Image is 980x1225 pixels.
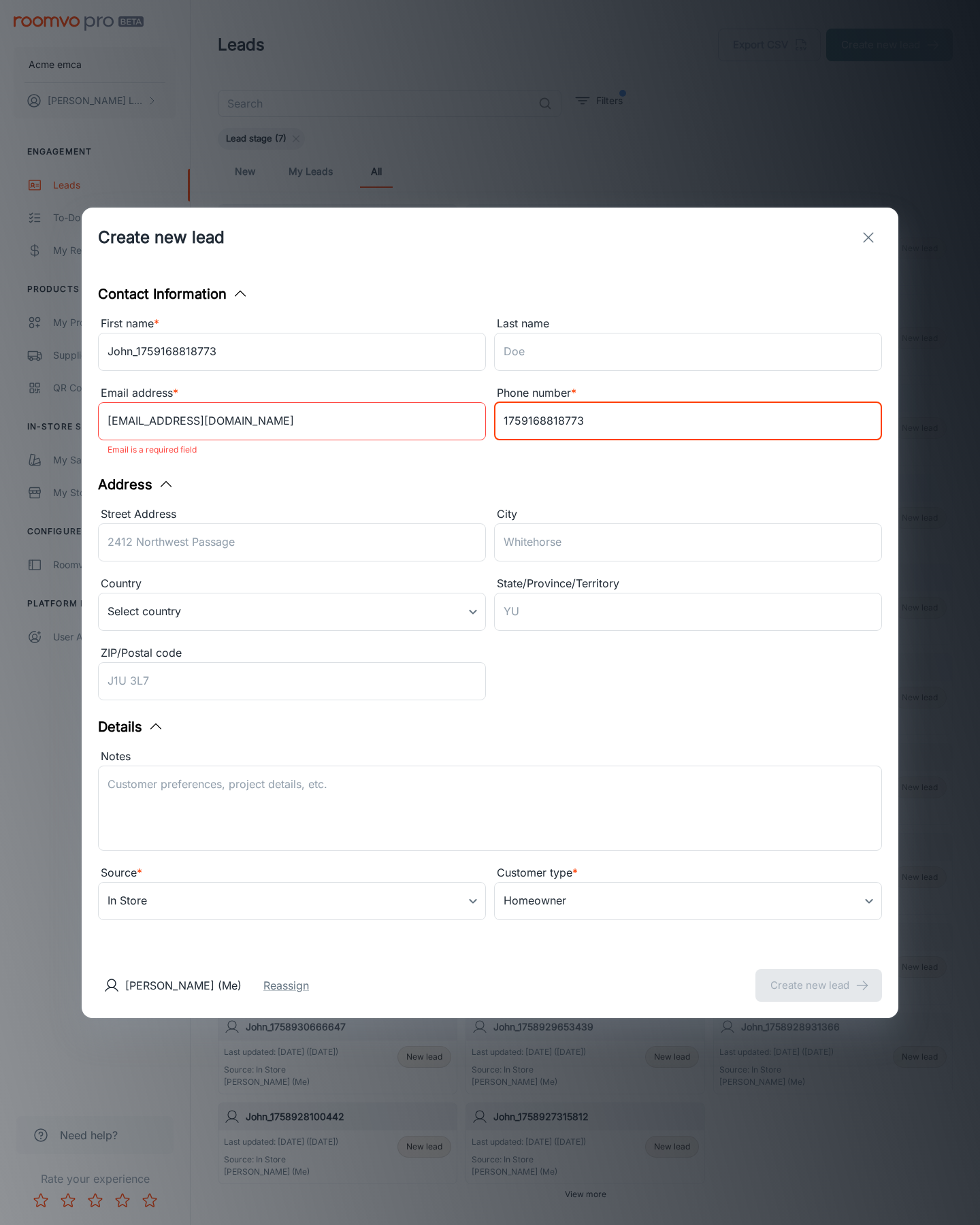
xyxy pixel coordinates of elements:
div: Homeowner [494,882,882,920]
button: Details [98,717,164,737]
button: exit [855,224,882,251]
div: Country [98,575,486,593]
div: In Store [98,882,486,920]
div: ZIP/Postal code [98,644,486,662]
input: myname@example.com [98,402,486,440]
p: [PERSON_NAME] (Me) [125,977,242,994]
input: J1U 3L7 [98,662,486,700]
button: Reassign [263,977,309,994]
p: Email is a required field [108,442,476,458]
input: +1 439-123-4567 [494,402,882,440]
input: YU [494,593,882,631]
button: Contact Information [98,284,248,304]
input: John [98,333,486,371]
input: 2412 Northwest Passage [98,523,486,561]
h1: Create new lead [98,225,225,250]
div: Notes [98,748,882,766]
div: First name [98,315,486,333]
input: Doe [494,333,882,371]
div: Street Address [98,506,486,523]
div: Email address [98,385,486,402]
div: Last name [494,315,882,333]
div: Customer type [494,864,882,882]
div: City [494,506,882,523]
div: Phone number [494,385,882,402]
div: State/Province/Territory [494,575,882,593]
input: Whitehorse [494,523,882,561]
div: Select country [98,593,486,631]
button: Address [98,474,174,495]
div: Source [98,864,486,882]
